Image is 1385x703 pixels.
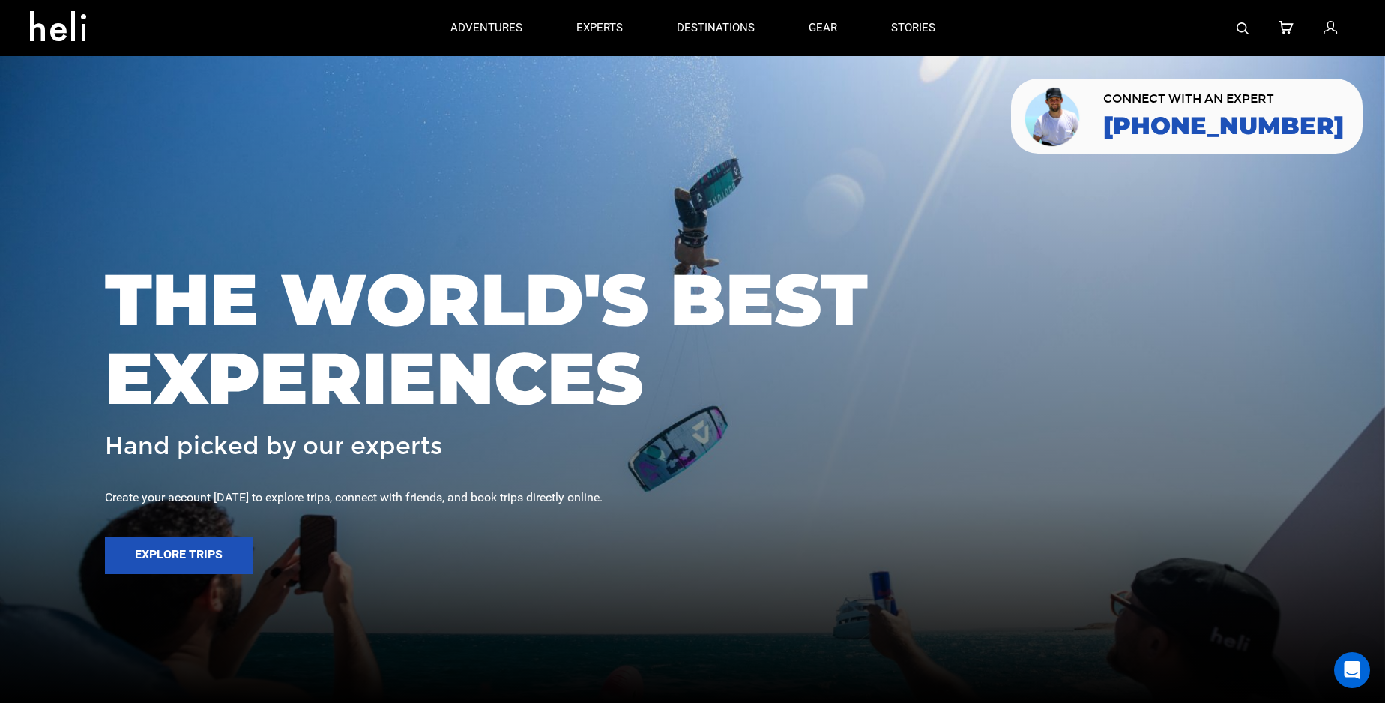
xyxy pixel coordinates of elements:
button: Explore Trips [105,537,253,574]
a: [PHONE_NUMBER] [1103,112,1344,139]
p: adventures [450,20,522,36]
img: contact our team [1022,85,1084,148]
p: experts [576,20,623,36]
span: Hand picked by our experts [105,433,442,459]
p: destinations [677,20,755,36]
div: Open Intercom Messenger [1334,652,1370,688]
img: search-bar-icon.svg [1237,22,1249,34]
span: THE WORLD'S BEST EXPERIENCES [105,260,1280,418]
span: CONNECT WITH AN EXPERT [1103,93,1344,105]
div: Create your account [DATE] to explore trips, connect with friends, and book trips directly online. [105,489,1280,507]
